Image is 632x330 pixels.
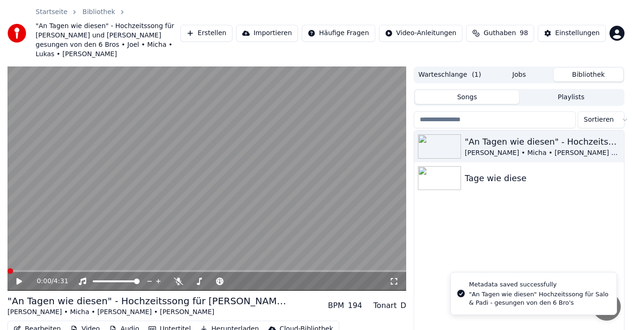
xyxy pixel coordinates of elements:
div: 194 [348,300,362,311]
a: Startseite [36,7,67,17]
button: Songs [415,90,519,104]
span: "An Tagen wie diesen" - Hochzeitssong für [PERSON_NAME] und [PERSON_NAME] gesungen von den 6 Bros... [36,22,180,59]
button: Warteschlange [415,68,484,81]
a: Bibliothek [82,7,115,17]
button: Guthaben98 [466,25,534,42]
button: Jobs [484,68,554,81]
span: 0:00 [37,277,51,286]
span: Sortieren [584,115,614,125]
div: D [401,300,406,311]
button: Importieren [236,25,298,42]
span: Guthaben [483,29,516,38]
div: Tonart [373,300,397,311]
img: youka [7,24,26,43]
div: "An Tagen wie diesen" Hochzeitssong für Salo & Padi - gesungen von den 6 Bro's [469,290,609,307]
div: BPM [328,300,344,311]
button: Erstellen [180,25,232,42]
div: Einstellungen [555,29,600,38]
span: 98 [520,29,528,38]
span: 4:31 [54,277,68,286]
div: Metadata saved successfully [469,280,609,289]
div: "An Tagen wie diesen" - Hochzeitssong für [PERSON_NAME] und [PERSON_NAME] gesungen von den 6 Bros [465,135,620,148]
div: "An Tagen wie diesen" - Hochzeitssong für [PERSON_NAME] und [PERSON_NAME] gesungen von den 6 Bros [7,294,289,308]
button: Bibliothek [554,68,623,81]
nav: breadcrumb [36,7,180,59]
button: Häufige Fragen [302,25,375,42]
button: Video-Anleitungen [379,25,463,42]
button: Playlists [519,90,623,104]
span: ( 1 ) [472,70,481,80]
button: Einstellungen [538,25,606,42]
div: Tage wie diese [465,172,620,185]
div: [PERSON_NAME] • Micha • [PERSON_NAME] • [PERSON_NAME] [465,148,620,158]
div: [PERSON_NAME] • Micha • [PERSON_NAME] • [PERSON_NAME] [7,308,289,317]
div: / [37,277,59,286]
